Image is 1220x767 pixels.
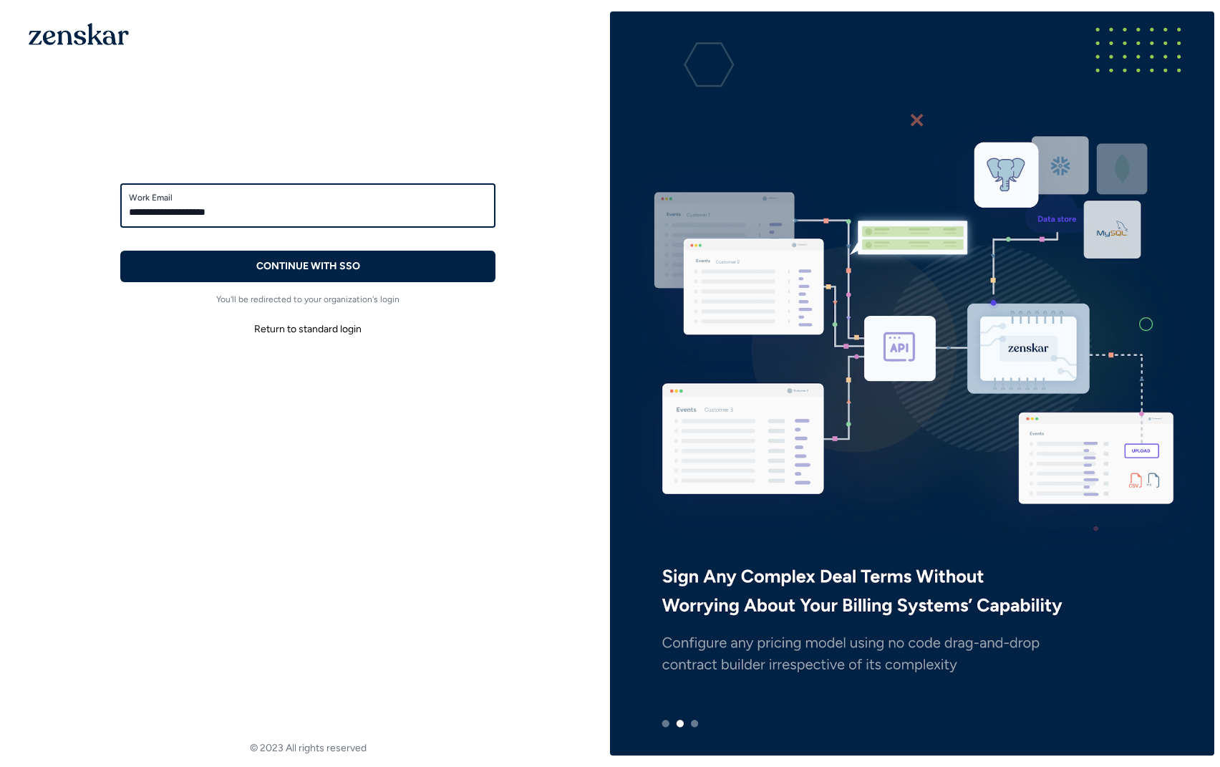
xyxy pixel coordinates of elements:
footer: © 2023 All rights reserved [6,741,610,756]
p: CONTINUE WITH SSO [256,259,360,274]
label: Work Email [129,192,487,203]
img: 1OGAJ2xQqyY4LXKgY66KYq0eOWRCkrZdAb3gUhuVAqdWPZE9SRJmCz+oDMSn4zDLXe31Ii730ItAGKgCKgCCgCikA4Av8PJUP... [29,23,129,45]
button: Return to standard login [120,317,495,342]
p: You'll be redirected to your organization's login [120,294,495,305]
button: CONTINUE WITH SSO [120,251,495,282]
